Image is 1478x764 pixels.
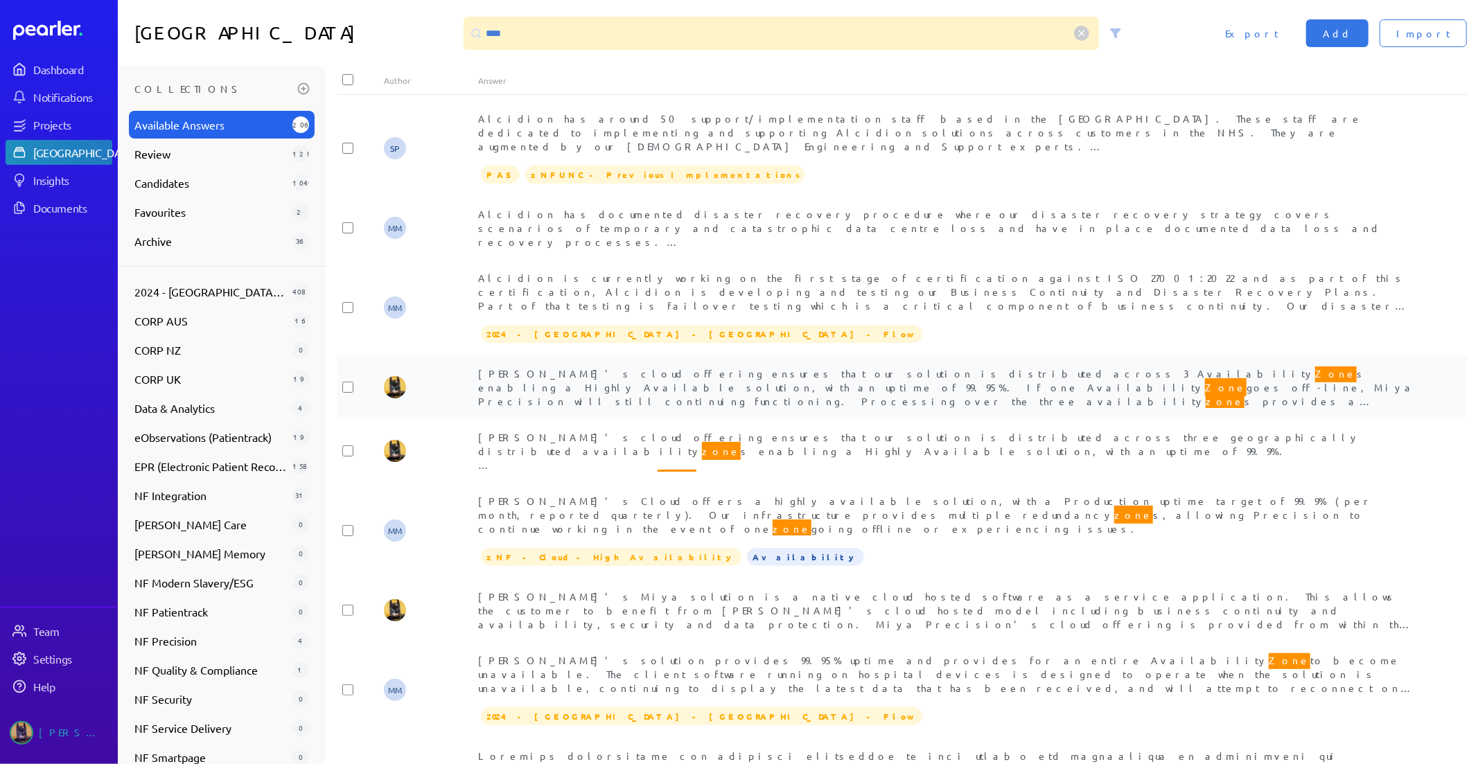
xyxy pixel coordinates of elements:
[384,217,406,239] span: Michelle Manuel
[292,371,309,387] div: 19
[1114,506,1153,524] span: zone
[33,145,137,159] div: [GEOGRAPHIC_DATA]
[6,674,112,699] a: Help
[384,599,406,621] img: Tung Nguyen
[292,233,309,249] div: 36
[292,487,309,504] div: 31
[292,661,309,678] div: 1
[33,62,111,76] div: Dashboard
[134,233,287,249] span: Archive
[292,545,309,562] div: 0
[747,548,864,566] span: Availability
[6,619,112,643] a: Team
[39,721,108,745] div: [PERSON_NAME]
[134,17,458,50] h1: [GEOGRAPHIC_DATA]
[134,545,287,562] span: [PERSON_NAME] Memory
[33,679,111,693] div: Help
[134,574,287,591] span: NF Modern Slavery/ESG
[1306,19,1369,47] button: Add
[478,495,1373,538] span: [PERSON_NAME]'s Cloud offers a highly available solution, with a Production uptime target of 99.9...
[292,691,309,707] div: 0
[478,431,1420,693] span: [PERSON_NAME]'s cloud offering ensures that our solution is distributed across three geographical...
[292,458,309,474] div: 158
[10,721,33,745] img: Tung Nguyen
[384,679,406,701] span: Michelle Manuel
[292,312,309,329] div: 16
[525,166,804,184] span: zNFUNC - Previous Implementations
[384,75,478,86] div: Author
[1208,19,1295,47] button: Export
[478,364,1416,449] span: [PERSON_NAME]'s cloud offering ensures that our solution is distributed across 3 Availability s e...
[134,116,287,133] span: Available Answers
[1323,26,1352,40] span: Add
[384,519,406,542] span: Michelle Manuel
[134,145,287,162] span: Review
[6,646,112,671] a: Settings
[481,707,922,725] span: 2024 - VIC - Peninsula - Flow
[6,112,112,137] a: Projects
[773,519,811,538] span: zone
[292,429,309,445] div: 19
[134,78,292,100] h3: Collections
[6,57,112,82] a: Dashboard
[478,651,1414,722] span: [PERSON_NAME]'s solution provides 99.95% uptime and provides for an entire Availability to become...
[13,21,112,40] a: Dashboard
[134,691,287,707] span: NF Security
[134,487,287,504] span: NF Integration
[134,720,287,736] span: NF Service Delivery
[6,195,112,220] a: Documents
[1206,392,1244,410] span: zone
[478,112,1391,197] span: Alcidion has around 50 support/implementation staff based in the [GEOGRAPHIC_DATA]. These staff a...
[481,325,922,343] span: 2024 - VIC - Peninsula - Flow
[292,603,309,620] div: 0
[478,272,1415,533] span: Alcidion is currently working on the first stage of certification against ISO 27001:2022 and as p...
[702,442,741,460] span: zone
[292,720,309,736] div: 0
[292,341,309,358] div: 0
[1396,26,1450,40] span: Import
[478,208,1414,373] span: Alcidion has documented disaster recovery procedure where our disaster recovery strategy covers s...
[384,440,406,462] img: Tung Nguyen
[292,632,309,649] div: 4
[6,85,112,109] a: Notifications
[6,140,112,165] a: [GEOGRAPHIC_DATA]
[134,204,287,220] span: Favourites
[1205,378,1247,396] span: Zone
[134,458,287,474] span: EPR (Electronic Patient Record)
[481,166,520,184] span: PAS
[1380,19,1467,47] button: Import
[134,175,287,191] span: Candidates
[33,201,111,215] div: Documents
[134,429,287,445] span: eObservations (Patientrack)
[384,137,406,159] span: Sarah Pendlebury
[292,204,309,220] div: 2
[134,632,287,649] span: NF Precision
[134,661,287,678] span: NF Quality & Compliance
[292,145,309,162] div: 1292
[134,603,287,620] span: NF Patientrack
[384,296,406,319] span: Michelle Manuel
[478,75,1420,86] div: Answer
[134,341,287,358] span: CORP NZ
[33,624,111,638] div: Team
[33,90,111,104] div: Notifications
[292,574,309,591] div: 0
[6,716,112,750] a: Tung Nguyen's photo[PERSON_NAME]
[384,376,406,398] img: Tung Nguyen
[6,168,112,193] a: Insights
[1315,364,1357,382] span: Zone
[33,173,111,187] div: Insights
[134,400,287,416] span: Data & Analytics
[1269,651,1310,669] span: Zone
[292,516,309,533] div: 0
[292,400,309,416] div: 4
[1225,26,1278,40] span: Export
[33,652,111,666] div: Settings
[481,548,741,566] span: zNF - Cloud - High Availability
[33,118,111,132] div: Projects
[134,283,287,300] span: 2024 - [GEOGRAPHIC_DATA] - [GEOGRAPHIC_DATA] - Flow
[292,175,309,191] div: 1049
[134,312,287,329] span: CORP AUS
[292,116,309,133] div: 2060
[134,516,287,533] span: [PERSON_NAME] Care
